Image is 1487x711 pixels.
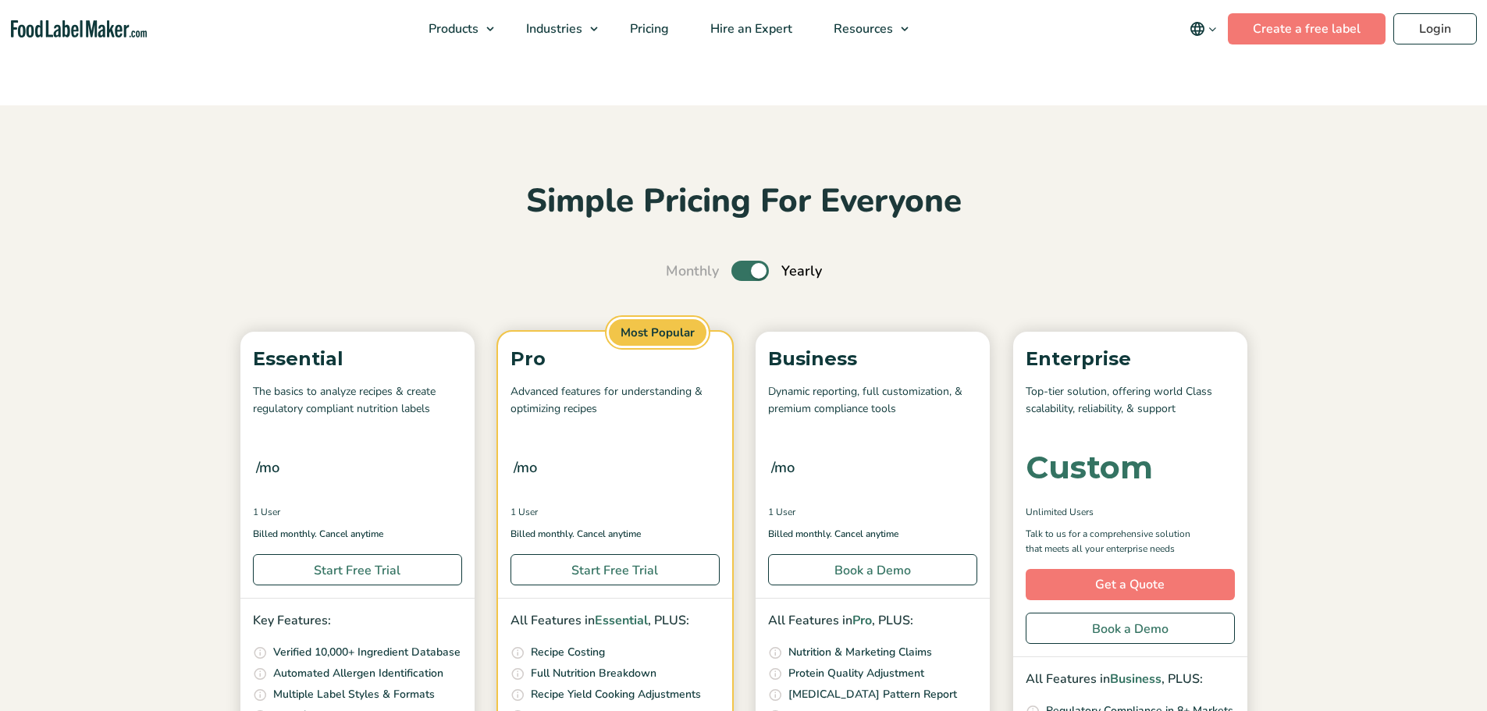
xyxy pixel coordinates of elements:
[1228,13,1386,44] a: Create a free label
[253,344,462,374] p: Essential
[768,505,795,519] span: 1 User
[788,686,957,703] p: [MEDICAL_DATA] Pattern Report
[1026,670,1235,690] p: All Features in , PLUS:
[510,611,720,631] p: All Features in , PLUS:
[253,527,462,542] p: Billed monthly. Cancel anytime
[233,180,1255,223] h2: Simple Pricing For Everyone
[531,686,701,703] p: Recipe Yield Cooking Adjustments
[510,344,720,374] p: Pro
[253,383,462,418] p: The basics to analyze recipes & create regulatory compliant nutrition labels
[852,612,872,629] span: Pro
[1110,670,1161,688] span: Business
[253,554,462,585] a: Start Free Trial
[1026,505,1094,519] span: Unlimited Users
[768,611,977,631] p: All Features in , PLUS:
[1026,452,1153,483] div: Custom
[273,665,443,682] p: Automated Allergen Identification
[595,612,648,629] span: Essential
[521,20,584,37] span: Industries
[514,457,537,478] span: /mo
[829,20,895,37] span: Resources
[1026,527,1205,556] p: Talk to us for a comprehensive solution that meets all your enterprise needs
[253,611,462,631] p: Key Features:
[666,261,719,282] span: Monthly
[788,644,932,661] p: Nutrition & Marketing Claims
[256,457,279,478] span: /mo
[731,261,769,281] label: Toggle
[273,686,435,703] p: Multiple Label Styles & Formats
[273,644,461,661] p: Verified 10,000+ Ingredient Database
[510,505,538,519] span: 1 User
[510,383,720,418] p: Advanced features for understanding & optimizing recipes
[788,665,924,682] p: Protein Quality Adjustment
[768,383,977,418] p: Dynamic reporting, full customization, & premium compliance tools
[253,505,280,519] span: 1 User
[1026,569,1235,600] a: Get a Quote
[510,554,720,585] a: Start Free Trial
[768,554,977,585] a: Book a Demo
[771,457,795,478] span: /mo
[781,261,822,282] span: Yearly
[1026,344,1235,374] p: Enterprise
[706,20,794,37] span: Hire an Expert
[510,527,720,542] p: Billed monthly. Cancel anytime
[531,644,605,661] p: Recipe Costing
[625,20,671,37] span: Pricing
[1026,383,1235,418] p: Top-tier solution, offering world Class scalability, reliability, & support
[1026,613,1235,644] a: Book a Demo
[531,665,656,682] p: Full Nutrition Breakdown
[768,527,977,542] p: Billed monthly. Cancel anytime
[1393,13,1477,44] a: Login
[607,317,709,349] span: Most Popular
[424,20,480,37] span: Products
[768,344,977,374] p: Business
